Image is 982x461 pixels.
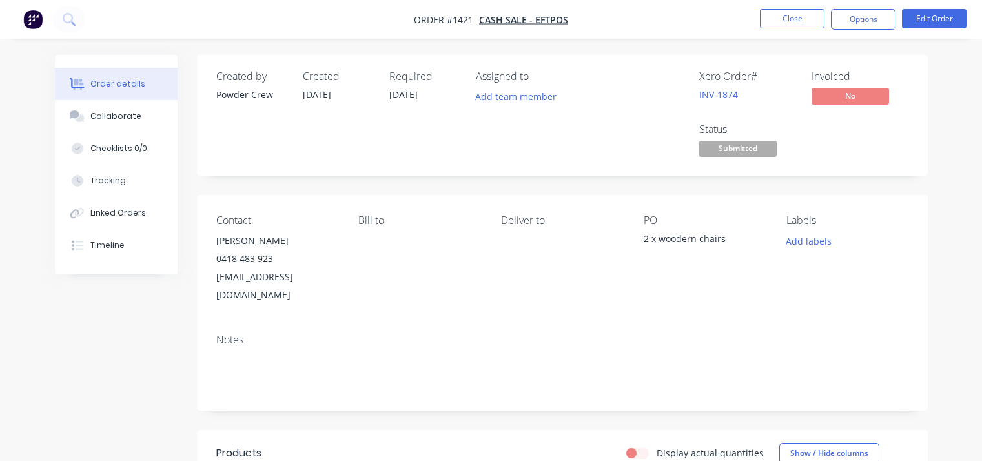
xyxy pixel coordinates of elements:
div: Order details [90,78,145,90]
div: [EMAIL_ADDRESS][DOMAIN_NAME] [216,268,338,304]
div: [PERSON_NAME] [216,232,338,250]
img: Factory [23,10,43,29]
div: Deliver to [501,214,623,227]
button: Tracking [55,165,178,197]
div: Required [389,70,460,83]
button: Checklists 0/0 [55,132,178,165]
div: 2 x woodern chairs [644,232,766,250]
div: Invoiced [812,70,908,83]
div: Status [699,123,796,136]
span: Order #1421 - [414,14,479,26]
button: Edit Order [902,9,967,28]
div: Powder Crew [216,88,287,101]
div: Linked Orders [90,207,146,219]
span: [DATE] [303,88,331,101]
div: 0418 483 923 [216,250,338,268]
div: Labels [786,214,908,227]
div: Checklists 0/0 [90,143,147,154]
div: Contact [216,214,338,227]
button: Close [760,9,824,28]
button: Linked Orders [55,197,178,229]
span: [DATE] [389,88,418,101]
button: Collaborate [55,100,178,132]
div: Collaborate [90,110,141,122]
div: Notes [216,334,908,346]
span: No [812,88,889,104]
span: Submitted [699,141,777,157]
div: PO [644,214,766,227]
div: Products [216,446,261,461]
div: Bill to [358,214,480,227]
div: [PERSON_NAME]0418 483 923[EMAIL_ADDRESS][DOMAIN_NAME] [216,232,338,304]
div: Created by [216,70,287,83]
div: Assigned to [476,70,605,83]
a: Cash Sale - EFTPOS [479,14,568,26]
div: Xero Order # [699,70,796,83]
button: Add team member [476,88,564,105]
button: Order details [55,68,178,100]
label: Display actual quantities [657,446,764,460]
div: Created [303,70,374,83]
a: INV-1874 [699,88,738,101]
div: Timeline [90,240,125,251]
button: Timeline [55,229,178,261]
button: Submitted [699,141,777,160]
button: Options [831,9,895,30]
button: Add team member [468,88,563,105]
div: Tracking [90,175,126,187]
button: Add labels [779,232,839,249]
